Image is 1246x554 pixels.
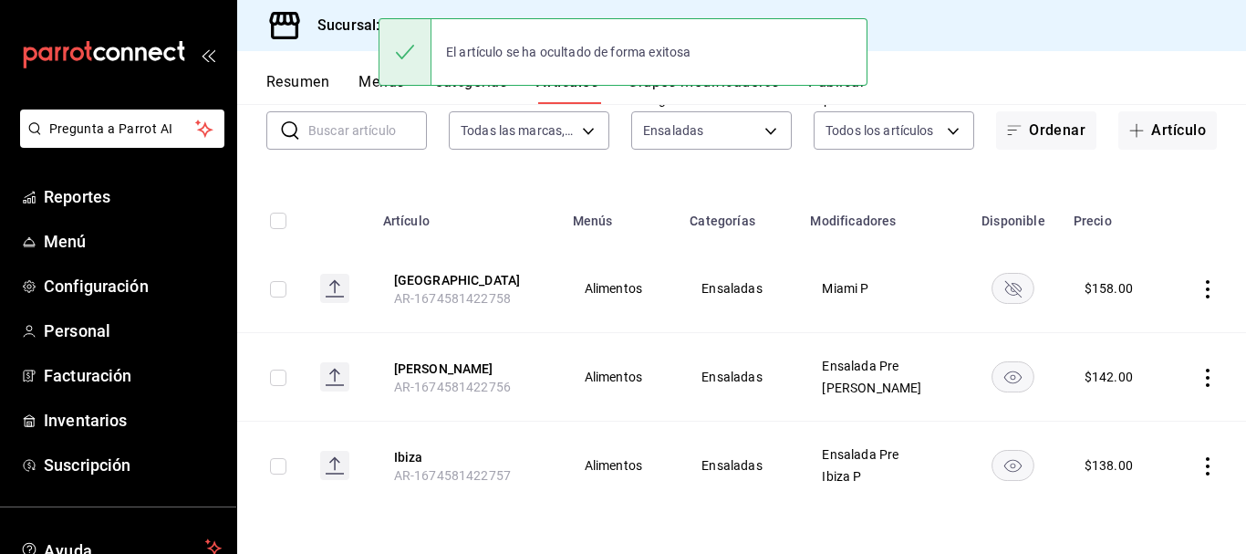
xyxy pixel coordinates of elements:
[20,110,224,148] button: Pregunta a Parrot AI
[1199,369,1217,387] button: actions
[372,186,562,245] th: Artículo
[201,47,215,62] button: open_drawer_menu
[992,361,1034,392] button: availability-product
[13,132,224,152] a: Pregunta a Parrot AI
[1118,111,1217,150] button: Artículo
[822,282,941,295] span: Miami P
[825,121,934,140] span: Todos los artículos
[1199,457,1217,476] button: actions
[701,459,776,472] span: Ensaladas
[822,382,941,394] span: [PERSON_NAME]
[996,111,1096,150] button: Ordenar
[394,271,540,289] button: edit-product-location
[394,448,540,466] button: edit-product-location
[562,186,680,245] th: Menús
[358,73,404,104] button: Menús
[585,282,657,295] span: Alimentos
[394,468,511,483] span: AR-1674581422757
[44,453,222,477] span: Suscripción
[431,32,705,72] div: El artículo se ha ocultado de forma exitosa
[585,371,657,383] span: Alimentos
[308,112,427,149] input: Buscar artículo
[822,470,941,483] span: Ibiza P
[1085,279,1133,298] div: $ 158.00
[992,273,1034,304] button: availability-product
[1085,456,1133,475] div: $ 138.00
[585,459,657,472] span: Alimentos
[44,408,222,433] span: Inventarios
[44,184,222,209] span: Reportes
[679,186,799,245] th: Categorías
[799,186,964,245] th: Modificadores
[1063,186,1168,245] th: Precio
[394,360,540,378] button: edit-product-location
[394,291,511,306] span: AR-1674581422758
[49,120,196,139] span: Pregunta a Parrot AI
[394,380,511,394] span: AR-1674581422756
[701,282,776,295] span: Ensaladas
[44,363,222,388] span: Facturación
[44,274,222,298] span: Configuración
[266,73,1246,104] div: navigation tabs
[266,73,329,104] button: Resumen
[303,15,429,37] h3: Sucursal: 5Cinco
[643,121,703,140] span: Ensaladas
[701,371,776,383] span: Ensaladas
[1199,280,1217,298] button: actions
[1085,368,1133,386] div: $ 142.00
[822,448,941,461] span: Ensalada Pre
[964,186,1063,245] th: Disponible
[992,450,1034,481] button: availability-product
[44,319,222,343] span: Personal
[44,229,222,254] span: Menú
[461,121,576,140] span: Todas las marcas, Sin marca
[822,360,941,372] span: Ensalada Pre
